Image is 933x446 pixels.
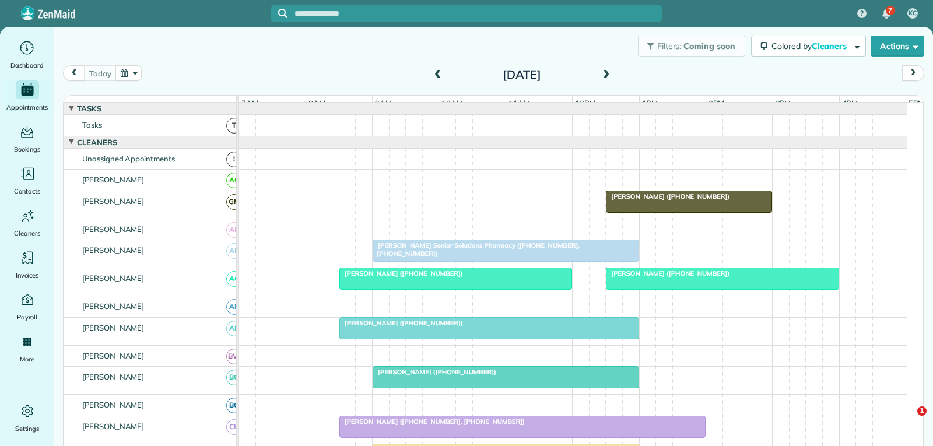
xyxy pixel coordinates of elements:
[339,269,464,278] span: [PERSON_NAME] ([PHONE_NUMBER])
[226,349,242,364] span: BW
[226,271,242,287] span: AC
[909,9,917,18] span: KC
[874,1,899,27] div: 7 unread notifications
[80,196,147,206] span: [PERSON_NAME]
[226,152,242,167] span: !
[706,99,727,108] span: 2pm
[640,99,660,108] span: 1pm
[80,372,147,381] span: [PERSON_NAME]
[5,402,50,434] a: Settings
[80,224,147,234] span: [PERSON_NAME]
[14,185,40,197] span: Contacts
[812,41,849,51] span: Cleaners
[226,243,242,259] span: AB
[773,99,794,108] span: 3pm
[15,423,40,434] span: Settings
[14,143,41,155] span: Bookings
[5,38,50,71] a: Dashboard
[75,138,120,147] span: Cleaners
[5,206,50,239] a: Cleaners
[339,319,464,327] span: [PERSON_NAME] ([PHONE_NUMBER])
[657,41,682,51] span: Filters:
[80,245,147,255] span: [PERSON_NAME]
[5,122,50,155] a: Bookings
[239,99,261,108] span: 7am
[278,9,287,18] svg: Focus search
[20,353,34,365] span: More
[84,65,116,81] button: today
[771,41,851,51] span: Colored by
[80,175,147,184] span: [PERSON_NAME]
[80,301,147,311] span: [PERSON_NAME]
[75,104,104,113] span: Tasks
[16,269,39,281] span: Invoices
[888,6,892,15] span: 7
[6,101,48,113] span: Appointments
[5,290,50,323] a: Payroll
[80,273,147,283] span: [PERSON_NAME]
[226,398,242,413] span: BG
[226,194,242,210] span: GM
[226,173,242,188] span: AC
[372,368,497,376] span: [PERSON_NAME] ([PHONE_NUMBER])
[902,65,924,81] button: next
[17,311,38,323] span: Payroll
[439,99,465,108] span: 10am
[80,400,147,409] span: [PERSON_NAME]
[306,99,328,108] span: 8am
[506,99,532,108] span: 11am
[226,299,242,315] span: AF
[5,80,50,113] a: Appointments
[226,419,242,435] span: CH
[373,99,394,108] span: 9am
[226,370,242,385] span: BC
[605,192,730,201] span: [PERSON_NAME] ([PHONE_NUMBER])
[605,269,730,278] span: [PERSON_NAME] ([PHONE_NUMBER])
[80,323,147,332] span: [PERSON_NAME]
[271,9,287,18] button: Focus search
[63,65,85,81] button: prev
[871,36,924,57] button: Actions
[893,406,921,434] iframe: Intercom live chat
[372,241,580,258] span: [PERSON_NAME] Senior Solutions Pharmacy ([PHONE_NUMBER], [PHONE_NUMBER])
[5,164,50,197] a: Contacts
[906,99,927,108] span: 5pm
[226,118,242,134] span: T
[917,406,927,416] span: 1
[80,351,147,360] span: [PERSON_NAME]
[449,68,595,81] h2: [DATE]
[5,248,50,281] a: Invoices
[80,120,104,129] span: Tasks
[14,227,40,239] span: Cleaners
[80,422,147,431] span: [PERSON_NAME]
[751,36,866,57] button: Colored byCleaners
[683,41,736,51] span: Coming soon
[226,321,242,336] span: AF
[226,222,242,238] span: AB
[80,154,177,163] span: Unassigned Appointments
[10,59,44,71] span: Dashboard
[840,99,860,108] span: 4pm
[573,99,598,108] span: 12pm
[339,417,525,426] span: [PERSON_NAME] ([PHONE_NUMBER], [PHONE_NUMBER])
